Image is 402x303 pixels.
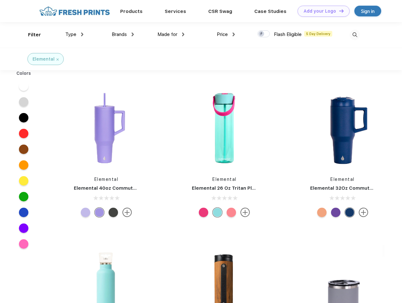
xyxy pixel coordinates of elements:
img: func=resize&h=266 [301,86,385,170]
img: dropdown.png [132,33,134,36]
span: Brands [112,32,127,37]
a: Services [165,9,186,14]
img: DT [339,9,344,13]
img: fo%20logo%202.webp [38,6,112,17]
img: filter_cancel.svg [56,58,59,61]
div: Berry breeze [213,208,222,217]
span: Type [65,32,76,37]
a: Elemental 40oz Commuter Tumbler [74,185,159,191]
div: Purple [331,208,340,217]
img: more.svg [359,208,368,217]
div: Colors [12,70,36,77]
img: more.svg [122,208,132,217]
div: Navy [345,208,354,217]
div: Filter [28,31,41,39]
div: Berries Blast [199,208,208,217]
span: 5 Day Delivery [304,31,332,37]
a: Elemental [330,177,355,182]
a: Products [120,9,143,14]
span: Flash Eligible [274,32,302,37]
span: Made for [157,32,177,37]
img: func=resize&h=266 [182,86,266,170]
img: more.svg [240,208,250,217]
div: Gunmetal [109,208,118,217]
div: Add your Logo [304,9,336,14]
div: Lilac Tie Dye [81,208,90,217]
img: dropdown.png [182,33,184,36]
img: dropdown.png [233,33,235,36]
img: func=resize&h=266 [64,86,148,170]
div: Peach Sunrise [317,208,327,217]
a: Elemental [94,177,119,182]
a: Elemental [212,177,237,182]
span: Price [217,32,228,37]
img: dropdown.png [81,33,83,36]
div: Sign in [361,8,375,15]
a: Elemental 32Oz Commuter Tumbler [310,185,396,191]
a: Sign in [354,6,381,16]
a: CSR Swag [208,9,232,14]
div: Lavender [95,208,104,217]
div: Elemental [33,56,55,62]
a: Elemental 26 Oz Tritan Plastic Water Bottle [192,185,296,191]
img: desktop_search.svg [350,30,360,40]
div: Rose [227,208,236,217]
